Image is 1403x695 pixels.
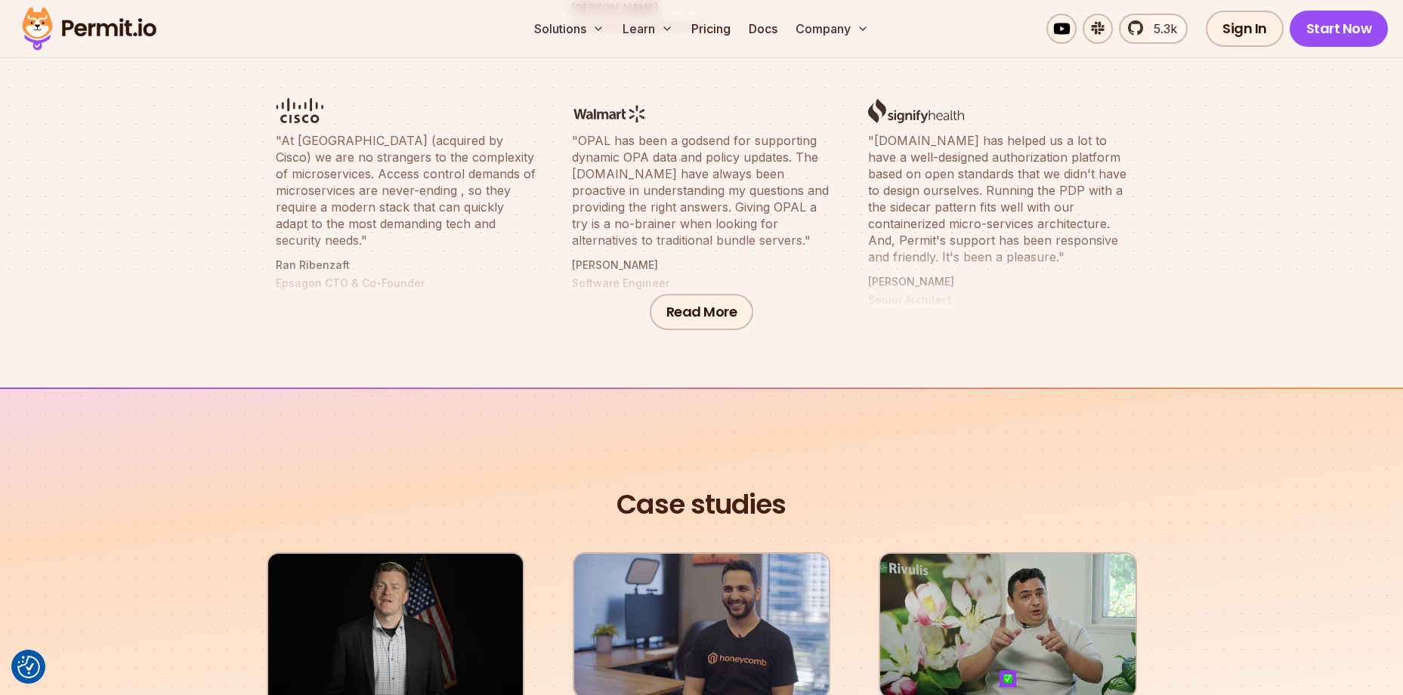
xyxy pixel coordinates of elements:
a: Start Now [1290,11,1389,47]
h2: Case studies [267,484,1137,525]
button: Consent Preferences [17,656,40,678]
a: Sign In [1206,11,1284,47]
button: Company [790,14,875,44]
a: 5.3k [1119,14,1188,44]
button: Solutions [528,14,610,44]
blockquote: "OPAL has been a godsend for supporting dynamic OPA data and policy updates. The [DOMAIN_NAME] ha... [572,132,832,249]
img: logo [868,98,964,123]
img: logo [276,98,323,123]
button: Read More [650,294,754,330]
img: logo [572,104,648,123]
img: Permit logo [15,3,163,54]
img: Revisit consent button [17,656,40,678]
blockquote: "[DOMAIN_NAME] has helped us a lot to have a well-designed authorization platform based on open s... [868,132,1128,265]
a: Pricing [685,14,737,44]
span: 5.3k [1145,20,1177,38]
blockquote: "At [GEOGRAPHIC_DATA] (acquired by Cisco) we are no strangers to the complexity of microservices.... [276,132,536,249]
a: Docs [743,14,783,44]
button: Learn [617,14,679,44]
